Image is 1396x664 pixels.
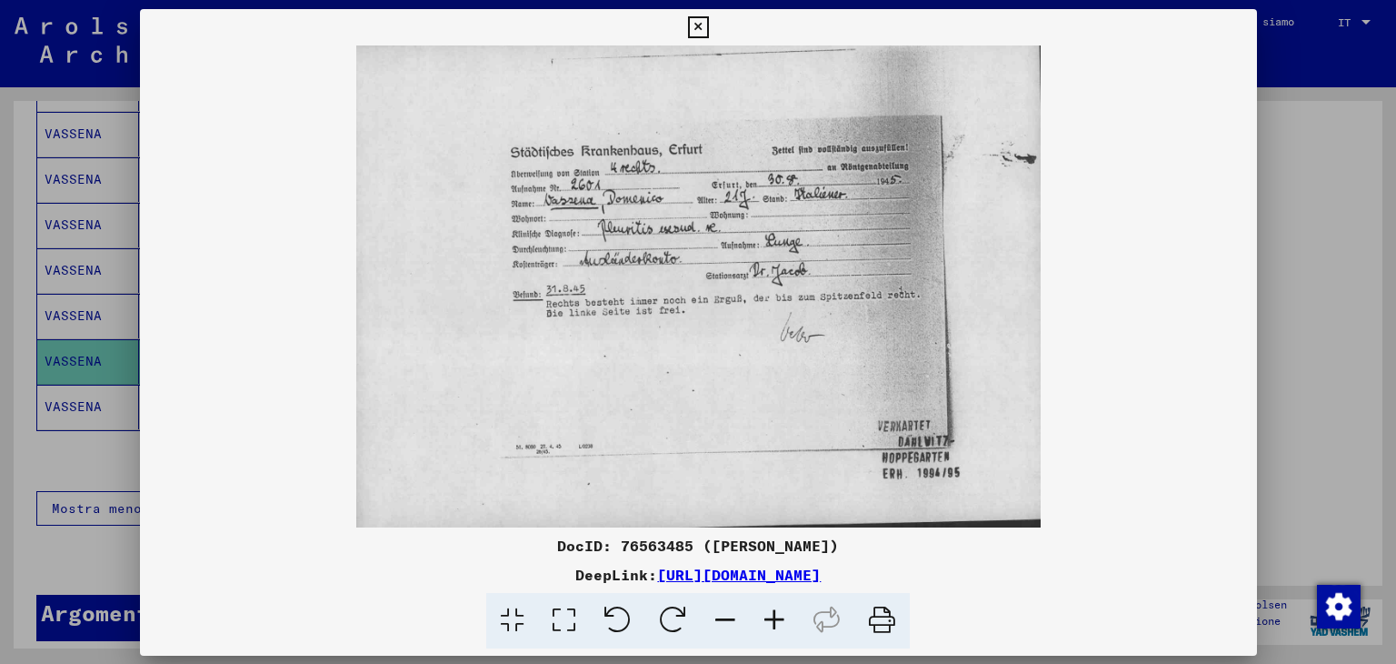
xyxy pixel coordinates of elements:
img: Modifica consenso [1317,585,1361,629]
div: DeepLink: [140,564,1257,586]
div: DocID: 76563485 ([PERSON_NAME]) [140,535,1257,557]
div: Modifica consenso [1316,584,1360,628]
a: [URL][DOMAIN_NAME] [657,566,821,584]
img: 001.jpg [140,45,1257,528]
